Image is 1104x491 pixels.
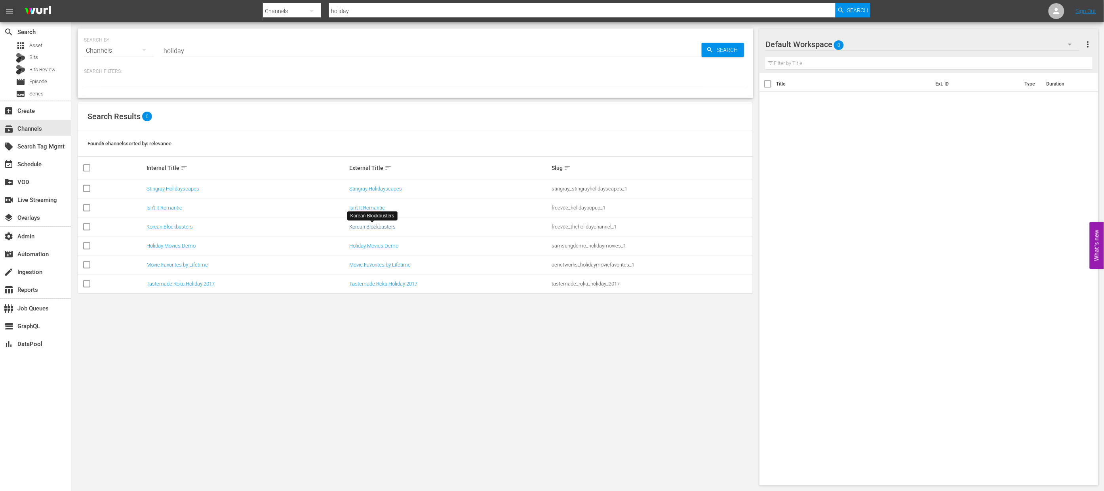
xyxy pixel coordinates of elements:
th: Ext. ID [931,73,1020,95]
span: Search [714,43,744,57]
span: Overlays [4,213,13,223]
span: more_vert [1083,40,1093,49]
span: Found 6 channels sorted by: relevance [88,141,171,147]
span: Search Results [88,112,141,121]
span: Asset [16,41,25,50]
span: 6 [142,112,152,121]
div: freevee_holidaypopup_1 [552,205,752,211]
button: Open Feedback Widget [1090,222,1104,269]
span: sort [384,164,392,171]
img: ans4CAIJ8jUAAAAAAAAAAAAAAAAAAAAAAAAgQb4GAAAAAAAAAAAAAAAAAAAAAAAAJMjXAAAAAAAAAAAAAAAAAAAAAAAAgAT5G... [19,2,57,21]
a: Sign Out [1076,8,1096,14]
a: Movie Favorites by Lifetime [349,262,411,268]
span: Job Queues [4,304,13,313]
a: Movie Favorites by Lifetime [147,262,208,268]
span: Episode [16,77,25,87]
span: Search Tag Mgmt [4,142,13,151]
div: samsungdemo_holidaymovies_1 [552,243,752,249]
div: Bits Review [16,65,25,74]
span: menu [5,6,14,16]
a: Isn't It Romantic [147,205,182,211]
span: sort [564,164,571,171]
span: GraphQL [4,322,13,331]
a: Korean Blockbusters [349,224,396,230]
span: 0 [834,37,844,53]
span: Live Streaming [4,195,13,205]
div: Channels [84,40,154,62]
th: Type [1020,73,1041,95]
button: Search [702,43,744,57]
div: Slug [552,163,752,173]
span: Series [16,89,25,99]
div: stingray_stingrayholidayscapes_1 [552,186,752,192]
div: aenetworks_holidaymoviefavorites_1 [552,262,752,268]
span: VOD [4,177,13,187]
div: Default Workspace [765,33,1079,55]
th: Duration [1041,73,1089,95]
div: Korean Blockbusters [350,213,394,219]
span: Channels [4,124,13,133]
a: Stingray Holidayscapes [349,186,402,192]
span: Asset [29,42,42,49]
span: Ingestion [4,267,13,277]
span: Reports [4,285,13,295]
div: External Title [349,163,549,173]
div: tastemade_roku_holiday_2017 [552,281,752,287]
a: Holiday Movies Demo [147,243,196,249]
a: Tastemade Roku Holiday 2017 [349,281,417,287]
span: Create [4,106,13,116]
a: Stingray Holidayscapes [147,186,199,192]
span: Series [29,90,44,98]
span: Automation [4,249,13,259]
span: sort [181,164,188,171]
span: Admin [4,232,13,241]
button: Search [836,3,870,17]
div: Internal Title [147,163,346,173]
a: Tastemade Roku Holiday 2017 [147,281,215,287]
p: Search Filters: [84,68,747,75]
span: Bits [29,53,38,61]
span: Search [4,27,13,37]
span: Bits Review [29,66,55,74]
span: DataPool [4,339,13,349]
span: Search [847,3,868,17]
div: freevee_theholidaychannel_1 [552,224,752,230]
a: Korean Blockbusters [147,224,193,230]
a: Holiday Movies Demo [349,243,398,249]
a: Isn't It Romantic [349,205,385,211]
div: Bits [16,53,25,63]
th: Title [776,73,931,95]
span: Episode [29,78,47,86]
span: Schedule [4,160,13,169]
button: more_vert [1083,35,1093,54]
